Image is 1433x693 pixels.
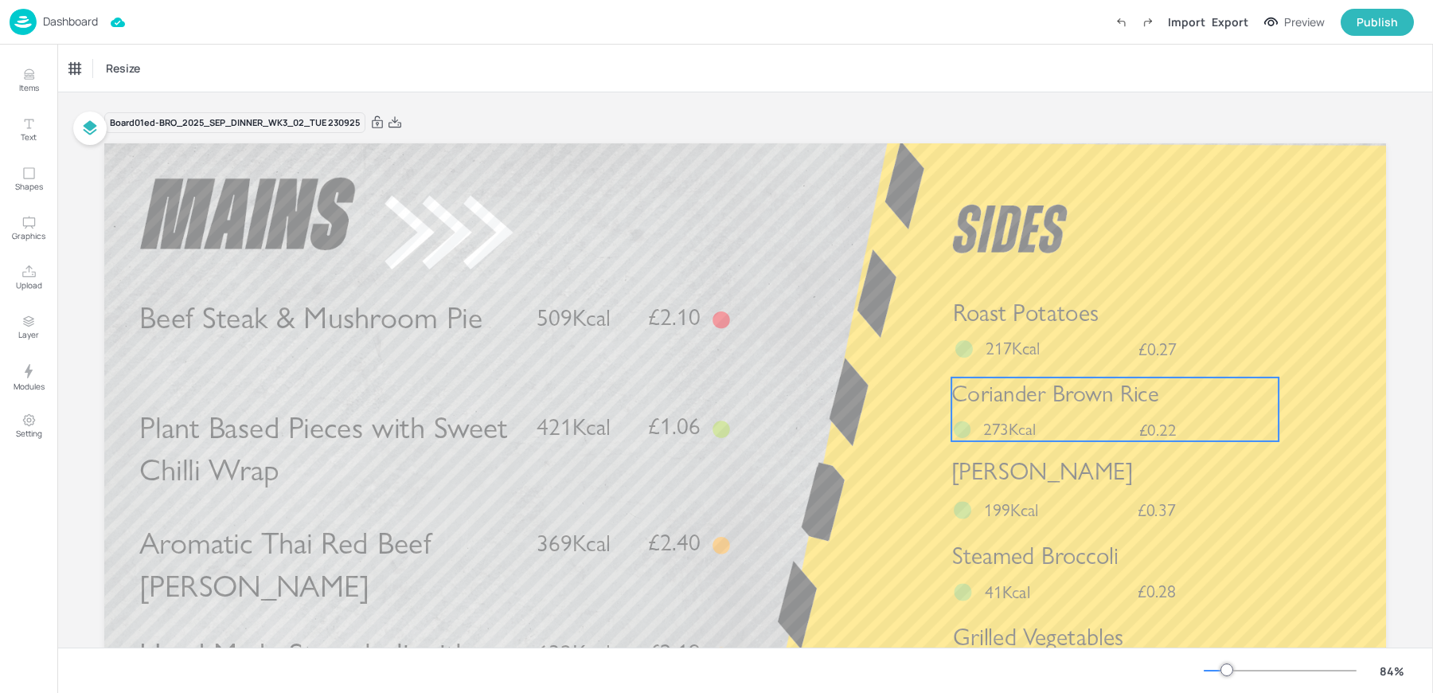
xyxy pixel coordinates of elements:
div: Board 01ed-BRO_2025_SEP_DINNER_WK3_02_TUE 230925 [104,112,365,134]
label: Undo (Ctrl + Z) [1107,9,1134,36]
span: £0.22 [1139,421,1176,438]
p: Dashboard [43,16,98,27]
span: Plant Based Pieces with Sweet Chilli Wrap [139,409,508,489]
span: 199Kcal [984,499,1038,521]
span: Coriander Brown Rice [951,379,1158,407]
span: 273Kcal [983,419,1036,440]
span: 632Kcal [537,639,611,667]
span: 369Kcal [537,529,611,557]
span: £0.27 [1138,341,1177,358]
span: Grilled Vegetables [953,622,1123,651]
div: Export [1212,14,1248,30]
span: Beef Steak & Mushroom Pie [139,299,482,336]
span: £2.40 [648,531,701,554]
span: £2.10 [648,305,701,328]
span: 509Kcal [537,303,611,331]
span: 421Kcal [537,413,611,440]
span: £0.28 [1138,583,1176,601]
div: 84 % [1372,663,1411,679]
span: £0.37 [1138,502,1176,519]
span: Resize [103,60,143,76]
span: £1.06 [648,415,701,438]
span: Steamed Broccoli [952,542,1119,570]
div: Publish [1357,14,1398,31]
span: £2.19 [648,641,701,664]
button: Preview [1255,10,1334,34]
button: Publish [1341,9,1414,36]
span: 217Kcal [986,338,1040,359]
span: Aromatic Thai Red Beef [PERSON_NAME] [139,525,431,605]
span: 41Kcal [985,581,1030,603]
label: Redo (Ctrl + Y) [1134,9,1162,36]
div: Preview [1284,14,1325,31]
div: Import [1168,14,1205,30]
span: [PERSON_NAME] [951,456,1133,485]
img: logo-86c26b7e.jpg [10,9,37,35]
span: Roast Potatoes [953,299,1099,327]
